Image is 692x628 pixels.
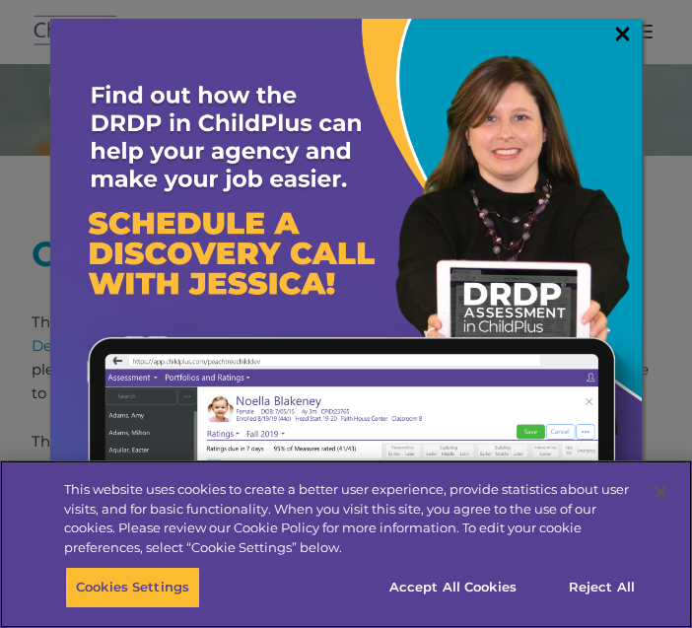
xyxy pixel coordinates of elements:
[64,480,642,557] div: This website uses cookies to create a better user experience, provide statistics about user visit...
[540,567,663,608] button: Reject All
[65,567,200,608] button: Cookies Settings
[379,567,527,608] button: Accept All Cookies
[639,470,682,514] button: Close
[611,24,634,43] a: ×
